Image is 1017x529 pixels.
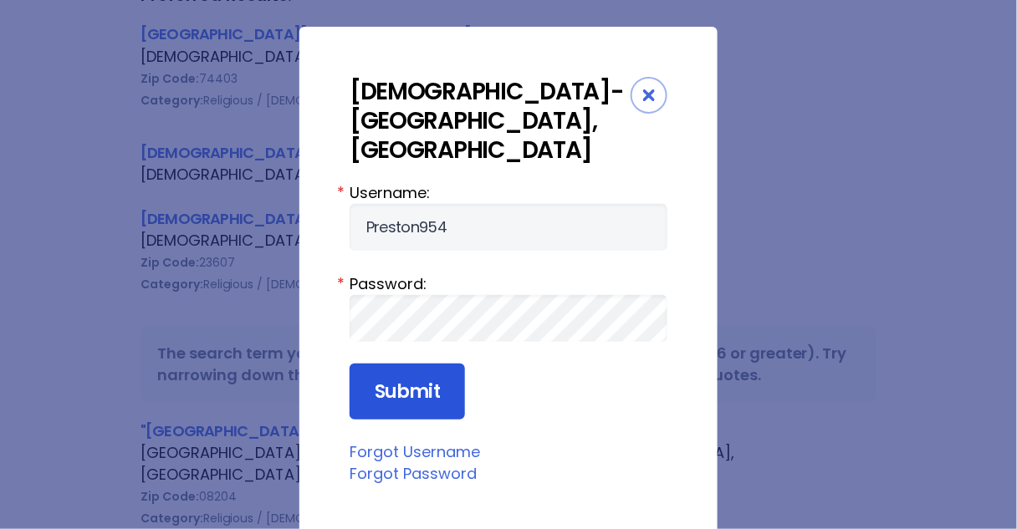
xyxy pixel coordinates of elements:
[350,441,480,462] a: Forgot Username
[350,272,667,295] label: Password:
[350,77,631,165] div: [DEMOGRAPHIC_DATA]-[GEOGRAPHIC_DATA], [GEOGRAPHIC_DATA]
[350,364,465,420] input: Submit
[350,181,667,204] label: Username:
[631,77,667,114] div: Close
[350,463,477,484] a: Forgot Password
